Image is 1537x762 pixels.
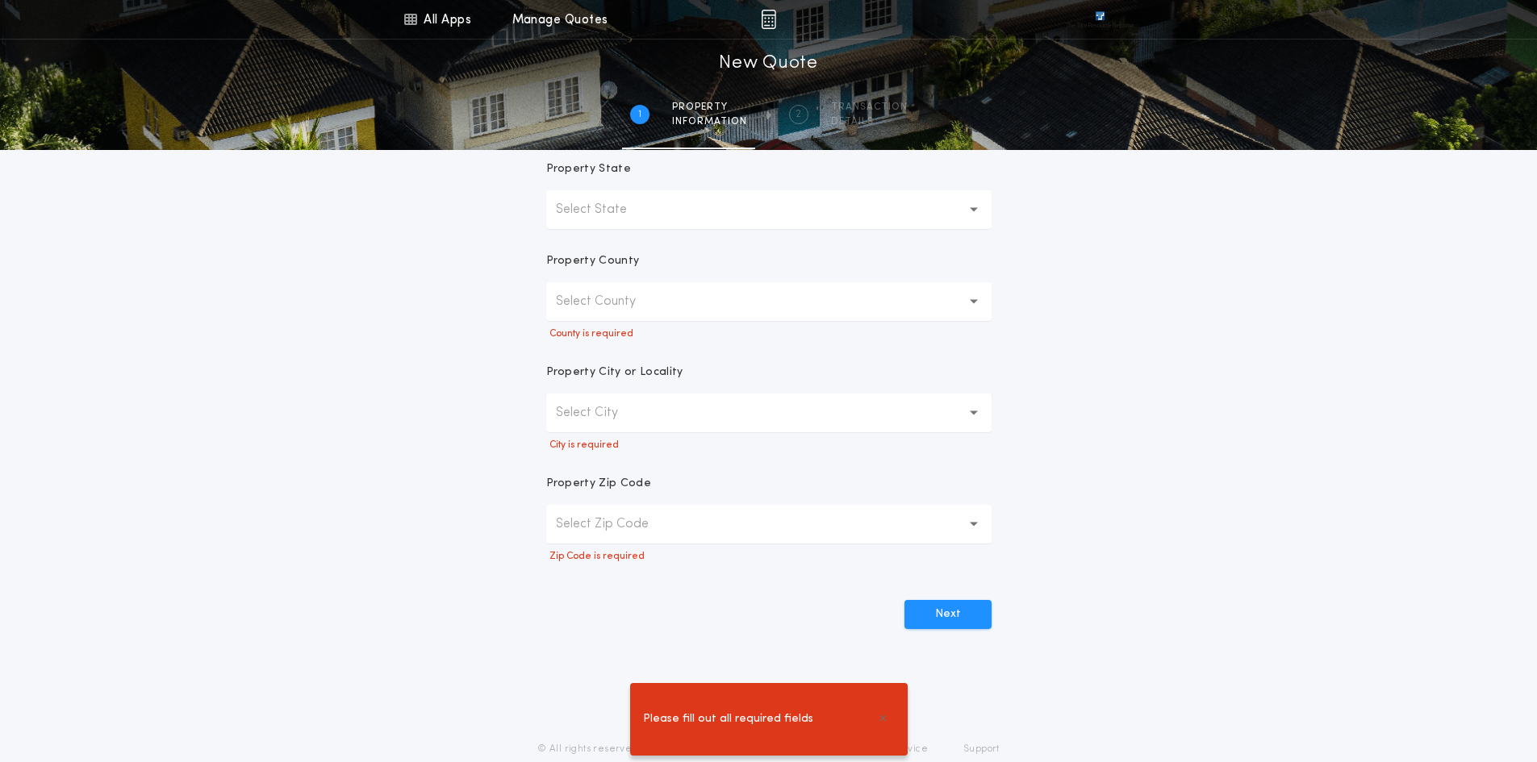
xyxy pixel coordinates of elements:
p: Property City or Locality [546,364,683,381]
p: Select State [556,200,653,219]
span: Please fill out all required fields [643,710,813,728]
button: Select County [546,282,992,321]
img: img [761,10,776,29]
p: Property State [546,161,631,177]
p: Select County [556,292,662,311]
h2: 2 [796,108,801,121]
button: Select Zip Code [546,505,992,543]
span: Property [672,101,747,114]
p: Property Zip Code [546,476,651,492]
img: vs-icon [1066,11,1134,27]
span: Transaction [831,101,908,114]
span: details [831,115,908,128]
p: Select City [556,403,644,423]
h2: 1 [638,108,641,121]
p: City is required [546,439,992,452]
button: Select City [546,393,992,432]
p: Property County [546,253,640,269]
p: Zip Code is required [546,550,992,563]
h1: New Quote [719,51,817,77]
button: Select State [546,190,992,229]
span: information [672,115,747,128]
p: Select Zip Code [556,514,675,534]
p: County is required [546,327,992,340]
button: Next [904,600,992,629]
